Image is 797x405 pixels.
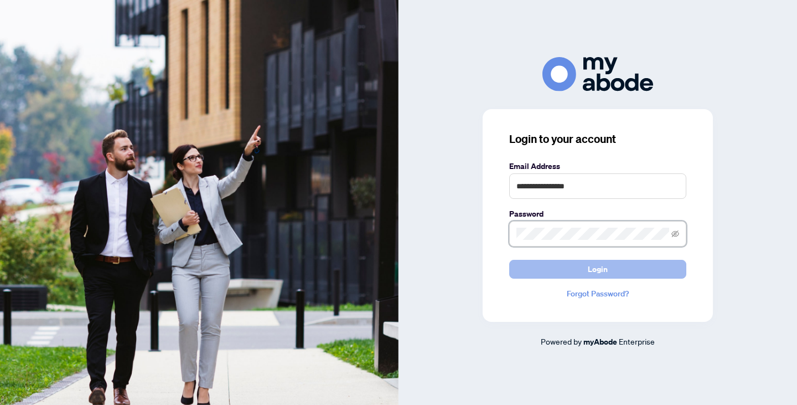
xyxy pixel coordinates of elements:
button: Login [509,260,686,279]
a: myAbode [583,336,617,348]
label: Email Address [509,160,686,172]
h3: Login to your account [509,131,686,147]
label: Password [509,208,686,220]
span: Enterprise [619,336,655,346]
span: Powered by [541,336,582,346]
span: Login [588,260,608,278]
img: ma-logo [542,57,653,91]
a: Forgot Password? [509,288,686,300]
span: eye-invisible [671,230,679,238]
